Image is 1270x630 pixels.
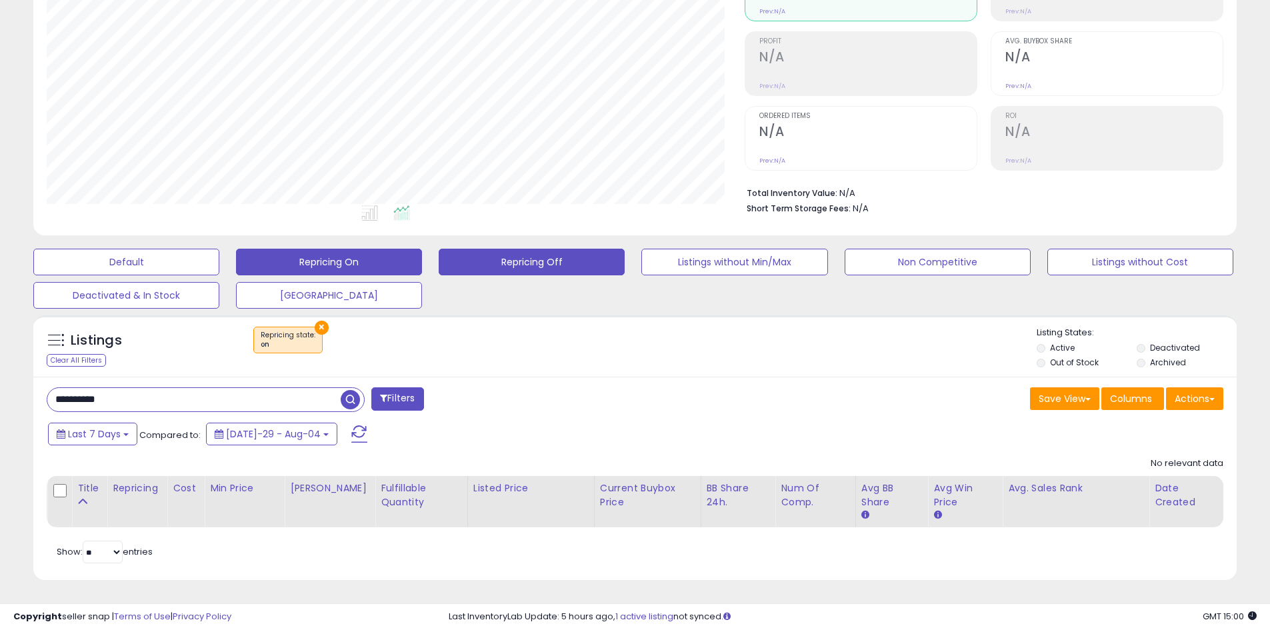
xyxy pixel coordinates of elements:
div: Min Price [210,481,279,495]
small: Avg Win Price. [933,509,941,521]
span: Columns [1110,392,1152,405]
h2: N/A [759,49,977,67]
div: Avg. Sales Rank [1008,481,1143,495]
span: 2025-08-12 15:00 GMT [1203,610,1257,623]
button: Actions [1166,387,1223,410]
span: Repricing state : [261,330,315,350]
div: Date Created [1155,481,1217,509]
small: Prev: N/A [1005,82,1031,90]
a: Privacy Policy [173,610,231,623]
button: Deactivated & In Stock [33,282,219,309]
button: × [315,321,329,335]
div: Last InventoryLab Update: 5 hours ago, not synced. [449,611,1257,623]
label: Out of Stock [1050,357,1099,368]
small: Avg BB Share. [861,509,869,521]
span: ROI [1005,113,1223,120]
button: Default [33,249,219,275]
span: Compared to: [139,429,201,441]
button: Listings without Min/Max [641,249,827,275]
b: Total Inventory Value: [747,187,837,199]
span: Profit [759,38,977,45]
h2: N/A [1005,49,1223,67]
button: [DATE]-29 - Aug-04 [206,423,337,445]
label: Deactivated [1150,342,1200,353]
span: [DATE]-29 - Aug-04 [226,427,321,441]
div: Cost [173,481,199,495]
div: Avg Win Price [933,481,997,509]
li: N/A [747,184,1213,200]
div: Num of Comp. [781,481,849,509]
div: seller snap | | [13,611,231,623]
span: Last 7 Days [68,427,121,441]
small: Prev: N/A [759,82,785,90]
span: N/A [853,202,869,215]
small: Prev: N/A [759,157,785,165]
button: Filters [371,387,423,411]
div: No relevant data [1151,457,1223,470]
a: Terms of Use [114,610,171,623]
h5: Listings [71,331,122,350]
label: Active [1050,342,1075,353]
div: [PERSON_NAME] [290,481,369,495]
div: Repricing [113,481,161,495]
label: Archived [1150,357,1186,368]
button: Columns [1101,387,1164,410]
small: Prev: N/A [759,7,785,15]
div: Listed Price [473,481,589,495]
strong: Copyright [13,610,62,623]
button: Listings without Cost [1047,249,1233,275]
span: Avg. Buybox Share [1005,38,1223,45]
a: 1 active listing [615,610,673,623]
button: Last 7 Days [48,423,137,445]
div: Fulfillable Quantity [381,481,462,509]
div: Clear All Filters [47,354,106,367]
div: Avg BB Share [861,481,923,509]
h2: N/A [759,124,977,142]
span: Show: entries [57,545,153,558]
div: on [261,340,315,349]
b: Short Term Storage Fees: [747,203,851,214]
small: Prev: N/A [1005,157,1031,165]
button: Repricing Off [439,249,625,275]
button: Repricing On [236,249,422,275]
div: Current Buybox Price [600,481,695,509]
button: Save View [1030,387,1099,410]
button: [GEOGRAPHIC_DATA] [236,282,422,309]
small: Prev: N/A [1005,7,1031,15]
span: Ordered Items [759,113,977,120]
h2: N/A [1005,124,1223,142]
div: Title [77,481,101,495]
button: Non Competitive [845,249,1031,275]
p: Listing States: [1037,327,1237,339]
div: BB Share 24h. [707,481,770,509]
